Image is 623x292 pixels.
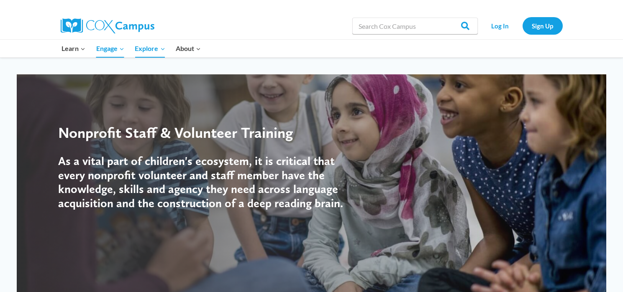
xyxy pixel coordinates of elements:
[135,43,165,54] span: Explore
[61,18,154,33] img: Cox Campus
[58,154,355,210] h4: As a vital part of children's ecosystem, it is critical that every nonprofit volunteer and staff ...
[62,43,85,54] span: Learn
[58,124,355,142] div: Nonprofit Staff & Volunteer Training
[352,18,478,34] input: Search Cox Campus
[523,17,563,34] a: Sign Up
[56,40,206,57] nav: Primary Navigation
[96,43,124,54] span: Engage
[482,17,518,34] a: Log In
[482,17,563,34] nav: Secondary Navigation
[176,43,201,54] span: About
